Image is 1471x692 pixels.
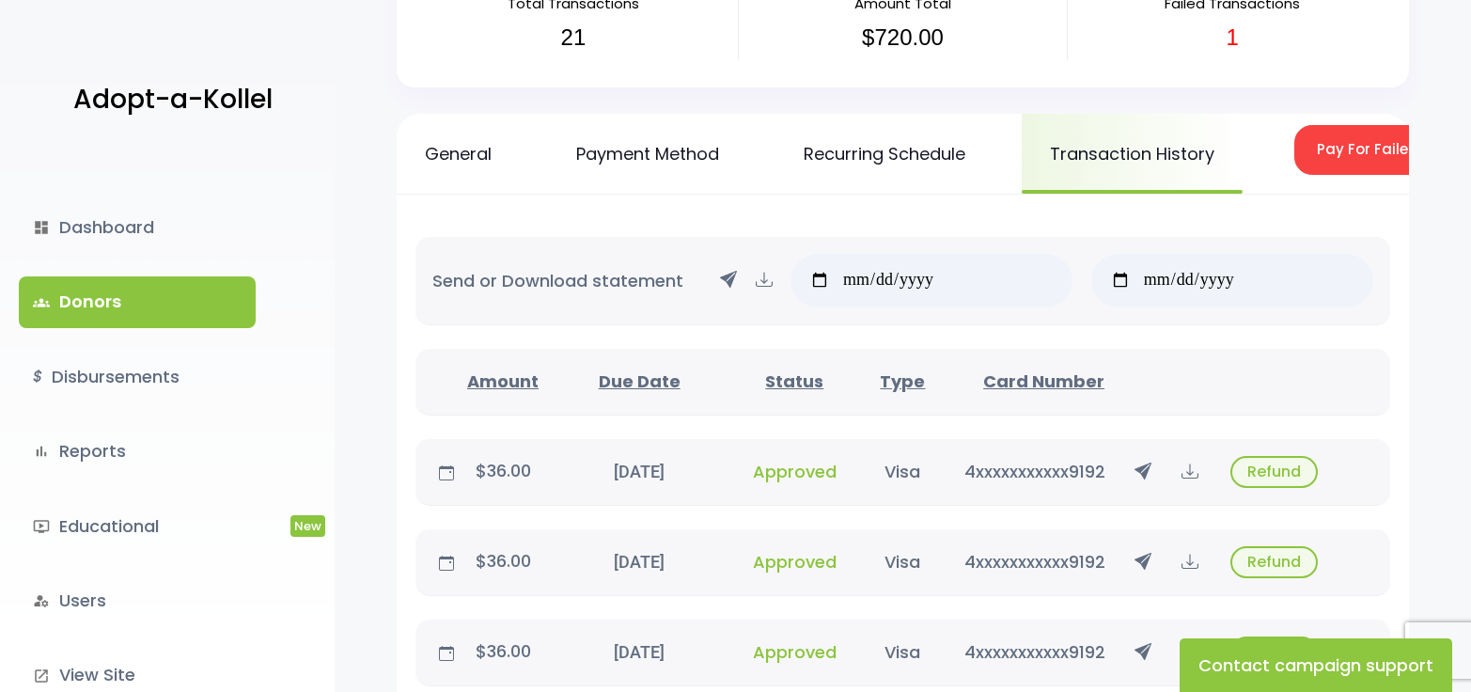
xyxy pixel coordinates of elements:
[461,369,545,394] div: Amount
[33,443,50,460] i: bar_chart
[423,24,724,52] h3: 21
[461,637,545,667] p: $36.00
[1230,546,1318,578] button: Refund
[415,237,1390,325] div: Send or Download statement
[753,550,837,574] span: Approved
[461,456,545,486] p: $36.00
[1230,637,1318,668] button: Refund
[1180,638,1452,692] button: Contact campaign support
[1230,456,1318,488] button: Refund
[753,24,1054,52] h3: $720.00
[1082,24,1383,52] h3: 1
[33,219,50,236] i: dashboard
[397,114,520,194] a: General
[290,515,325,537] span: New
[19,276,256,327] a: groupsDonors
[950,459,1119,484] div: 4xxxxxxxxxxx9192
[33,294,50,311] span: groups
[855,369,949,394] div: Type
[733,369,855,394] div: Status
[19,426,256,477] a: bar_chartReports
[19,352,256,402] a: $Disbursements
[855,549,949,574] div: Visa
[950,549,1119,574] div: 4xxxxxxxxxxx9192
[950,639,1119,665] div: 4xxxxxxxxxxx9192
[548,114,747,194] a: Payment Method
[33,518,50,535] i: ondemand_video
[753,640,837,664] span: Approved
[855,639,949,665] div: Visa
[19,202,256,253] a: dashboardDashboard
[545,549,733,574] div: [DATE]
[855,459,949,484] div: Visa
[545,639,733,665] div: [DATE]
[775,114,994,194] a: Recurring Schedule
[461,546,545,576] p: $36.00
[73,76,273,123] p: Adopt-a-Kollel
[753,460,837,483] span: Approved
[545,369,733,394] div: Due Date
[545,459,733,484] div: [DATE]
[19,575,256,626] a: manage_accountsUsers
[33,364,42,391] i: $
[64,55,273,146] a: Adopt-a-Kollel
[1022,114,1243,194] a: Transaction History
[33,668,50,684] i: launch
[19,501,256,552] a: ondemand_videoEducationalNew
[33,592,50,609] i: manage_accounts
[950,369,1138,394] div: Card Number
